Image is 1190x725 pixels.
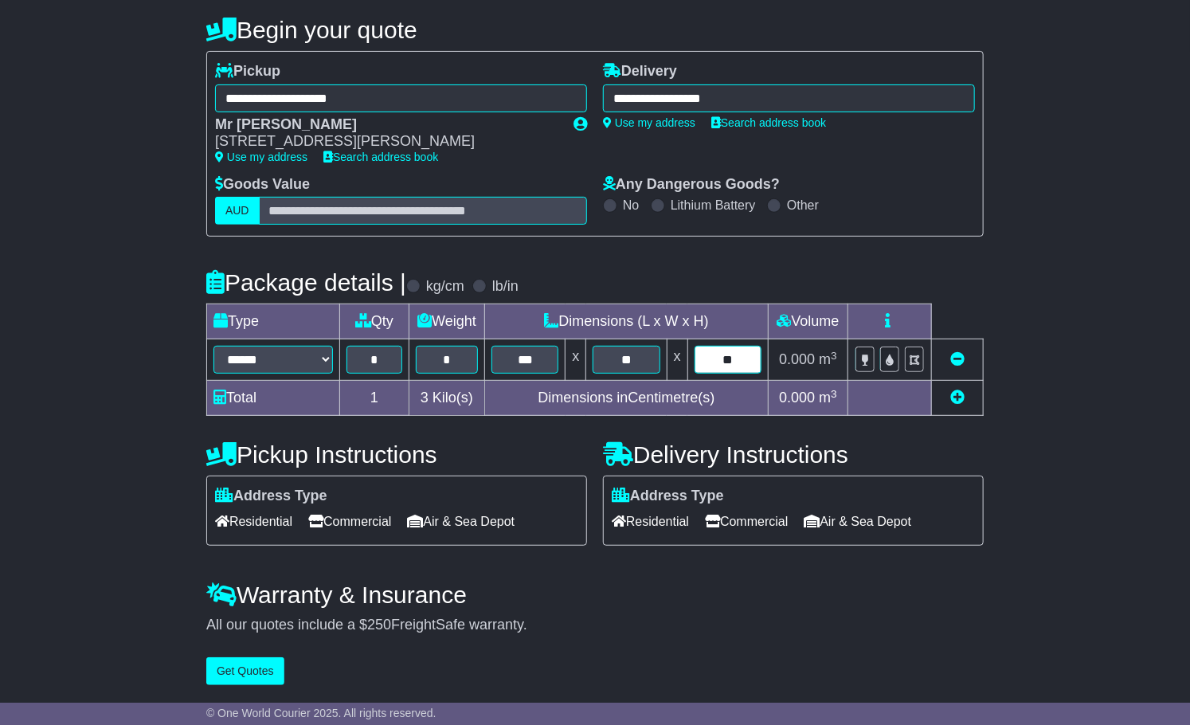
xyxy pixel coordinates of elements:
[323,151,438,163] a: Search address book
[787,198,819,213] label: Other
[768,304,847,339] td: Volume
[340,381,409,416] td: 1
[612,488,724,505] label: Address Type
[426,278,464,296] label: kg/cm
[671,198,756,213] label: Lithium Battery
[215,63,280,80] label: Pickup
[215,116,558,134] div: Mr [PERSON_NAME]
[711,116,826,129] a: Search address book
[779,351,815,367] span: 0.000
[667,339,687,381] td: x
[206,269,406,296] h4: Package details |
[206,657,284,685] button: Get Quotes
[831,388,837,400] sup: 3
[603,176,780,194] label: Any Dangerous Goods?
[215,151,307,163] a: Use my address
[779,390,815,406] span: 0.000
[485,381,769,416] td: Dimensions in Centimetre(s)
[492,278,519,296] label: lb/in
[409,304,484,339] td: Weight
[215,197,260,225] label: AUD
[408,509,515,534] span: Air & Sea Depot
[206,617,984,634] div: All our quotes include a $ FreightSafe warranty.
[207,381,340,416] td: Total
[340,304,409,339] td: Qty
[367,617,391,633] span: 250
[603,441,984,468] h4: Delivery Instructions
[804,509,912,534] span: Air & Sea Depot
[831,350,837,362] sup: 3
[485,304,769,339] td: Dimensions (L x W x H)
[215,133,558,151] div: [STREET_ADDRESS][PERSON_NAME]
[566,339,586,381] td: x
[950,390,965,406] a: Add new item
[207,304,340,339] td: Type
[206,582,984,608] h4: Warranty & Insurance
[819,351,837,367] span: m
[215,488,327,505] label: Address Type
[950,351,965,367] a: Remove this item
[206,441,587,468] h4: Pickup Instructions
[603,63,677,80] label: Delivery
[206,707,436,719] span: © One World Courier 2025. All rights reserved.
[409,381,484,416] td: Kilo(s)
[623,198,639,213] label: No
[421,390,429,406] span: 3
[215,509,292,534] span: Residential
[308,509,391,534] span: Commercial
[603,116,695,129] a: Use my address
[206,17,984,43] h4: Begin your quote
[819,390,837,406] span: m
[705,509,788,534] span: Commercial
[612,509,689,534] span: Residential
[215,176,310,194] label: Goods Value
